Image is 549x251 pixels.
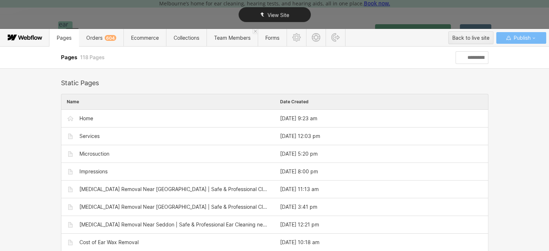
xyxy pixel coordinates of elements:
div: [MEDICAL_DATA] Removal Near Seddon | Safe & Professional Ear Cleaning near [GEOGRAPHIC_DATA] | ea... [79,222,269,228]
div: [DATE] 9:23 am [280,116,317,121]
div: [DATE] 5:20 pm [280,151,318,157]
span: 118 Pages [79,54,105,60]
div: [DATE] 8:00 pm [280,169,318,174]
span: Collections [174,35,199,41]
span: Date Created [280,99,309,104]
div: Impressions [79,169,108,174]
div: [MEDICAL_DATA] Removal Near [GEOGRAPHIC_DATA] | Safe & Professional Cleaning near [GEOGRAPHIC_DAT... [79,204,269,210]
a: Close 'Team Members' tab [253,29,258,34]
div: Microsuction [79,151,109,157]
div: 604 [105,35,116,41]
span: Pages [57,35,71,41]
span: Team Members [214,35,250,41]
span: Publish [512,33,530,43]
div: Back to live site [452,33,489,43]
div: Services [79,133,100,139]
div: Home [79,116,93,121]
div: [DATE] 3:41 pm [280,204,317,210]
div: Static Pages [61,79,488,87]
button: Back to live site [448,31,493,44]
div: [DATE] 10:18 am [280,239,319,245]
div: Name [61,94,275,109]
div: [DATE] 12:03 pm [280,133,320,139]
span: View Site [267,12,289,18]
span: Pages [61,54,77,61]
div: [DATE] 11:13 am [280,186,319,192]
button: Publish [496,32,546,44]
span: Ecommerce [131,35,159,41]
div: [DATE] 12:21 pm [280,222,319,228]
div: [MEDICAL_DATA] Removal Near [GEOGRAPHIC_DATA] | Safe & Professional Cleaning near [GEOGRAPHIC_DAT... [79,186,269,192]
span: Forms [265,35,279,41]
span: Orders [86,35,116,41]
div: Cost of Ear Wax Removal [79,239,139,245]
